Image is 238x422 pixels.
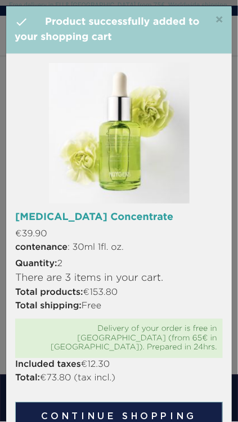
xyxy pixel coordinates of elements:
p: €153.80 [15,286,223,300]
span: × [215,14,223,27]
strong: Total shipping: [15,302,82,311]
strong: contenance [15,244,68,253]
strong: Quantity: [15,260,57,269]
button: Close [215,14,223,27]
p: €39.90 [15,228,223,241]
strong: Total products: [15,289,83,298]
strong: Included taxes [15,361,81,370]
p: Free [15,300,223,313]
h6: [MEDICAL_DATA] Concentrate [15,212,223,223]
p: €73.80 (tax incl.) [15,372,223,385]
div: Delivery of your order is free in [GEOGRAPHIC_DATA] (from 65€ in [GEOGRAPHIC_DATA]). Prepared in ... [21,325,217,353]
h4: Product successfully added to your shopping cart [15,15,223,45]
strong: Total: [15,374,40,383]
p: There are 3 items in your cart. [15,271,223,286]
p: €12.30 [15,358,223,372]
i:  [15,15,28,29]
p: 2 [15,258,223,271]
span: : 30ml 1fl. oz. [15,241,124,255]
